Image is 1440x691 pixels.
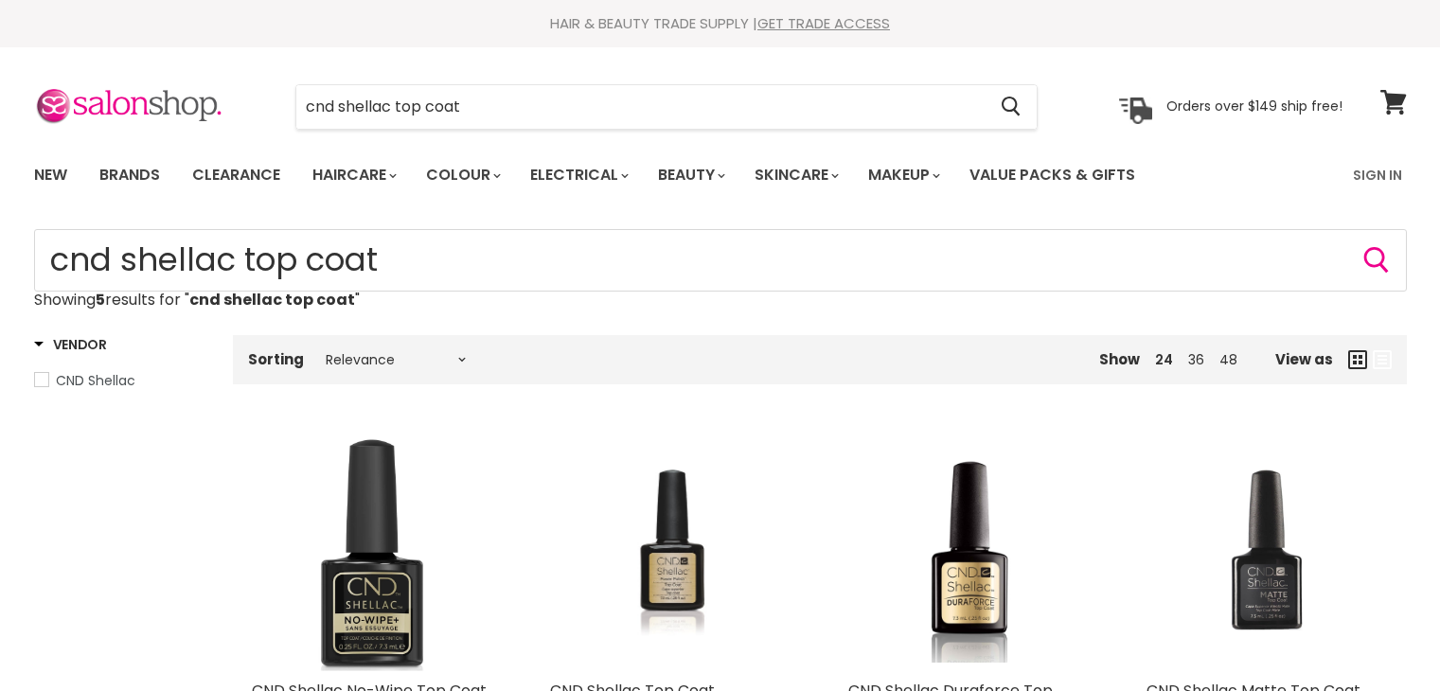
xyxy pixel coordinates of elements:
a: 48 [1219,350,1237,369]
a: Beauty [644,155,737,195]
a: CND Shellac Matte Top Coat [1147,430,1388,671]
p: Showing results for " " [34,292,1407,309]
form: Product [295,84,1038,130]
label: Sorting [248,351,304,367]
ul: Main menu [20,148,1246,203]
a: Colour [412,155,512,195]
a: New [20,155,81,195]
img: CND Shellac No-Wipe Top Coat [252,430,493,671]
input: Search [296,85,987,129]
a: Brands [85,155,174,195]
div: HAIR & BEAUTY TRADE SUPPLY | [10,14,1431,33]
strong: 5 [96,289,105,310]
input: Search [34,229,1407,292]
span: Show [1099,349,1140,369]
a: Sign In [1342,155,1413,195]
a: CND Shellac Duraforce Top Coat [848,430,1090,671]
a: Electrical [516,155,640,195]
a: Makeup [854,155,951,195]
form: Product [34,229,1407,292]
a: Skincare [740,155,850,195]
span: View as [1275,351,1333,367]
button: Search [987,85,1037,129]
nav: Main [10,148,1431,203]
a: Value Packs & Gifts [955,155,1149,195]
p: Orders over $149 ship free! [1166,97,1342,115]
a: 36 [1188,350,1204,369]
a: GET TRADE ACCESS [757,13,890,33]
a: CND Shellac [34,370,209,391]
strong: cnd shellac top coat [189,289,355,310]
a: Haircare [298,155,408,195]
h3: Vendor [34,335,107,354]
button: Search [1361,245,1392,275]
a: 24 [1155,350,1173,369]
span: CND Shellac [56,371,135,390]
a: Clearance [178,155,294,195]
a: CND Shellac Top Coat [550,430,791,671]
